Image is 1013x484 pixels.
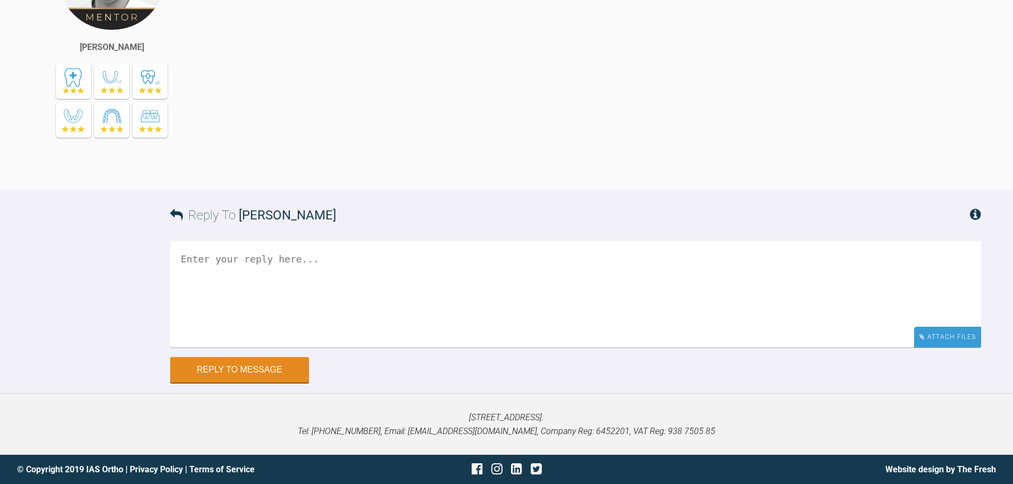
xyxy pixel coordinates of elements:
button: Reply to Message [170,357,309,383]
span: [PERSON_NAME] [239,208,336,223]
p: [STREET_ADDRESS]. Tel: [PHONE_NUMBER], Email: [EMAIL_ADDRESS][DOMAIN_NAME], Company Reg: 6452201,... [17,411,996,438]
h3: Reply To [170,205,336,225]
div: Attach Files [914,327,981,347]
a: Privacy Policy [130,464,183,474]
div: [PERSON_NAME] [80,40,144,54]
a: Website design by The Fresh [885,464,996,474]
a: Terms of Service [189,464,255,474]
div: © Copyright 2019 IAS Ortho | | [17,463,344,477]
